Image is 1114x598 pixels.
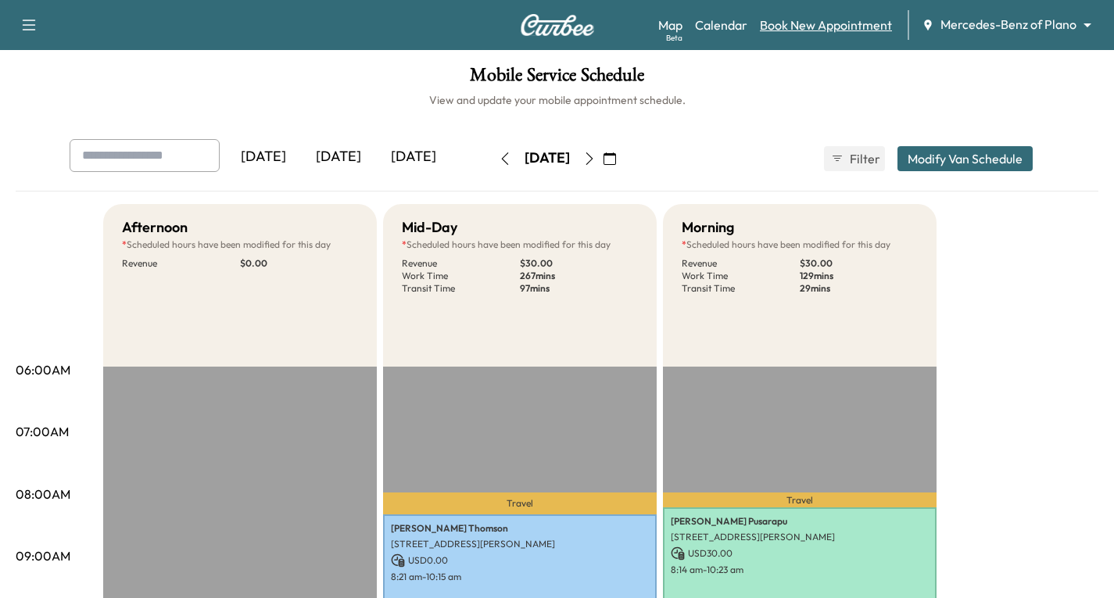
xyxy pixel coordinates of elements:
[800,282,918,295] p: 29 mins
[376,139,451,175] div: [DATE]
[226,139,301,175] div: [DATE]
[800,257,918,270] p: $ 30.00
[682,238,918,251] p: Scheduled hours have been modified for this day
[663,492,937,507] p: Travel
[391,571,649,583] p: 8:21 am - 10:15 am
[16,66,1098,92] h1: Mobile Service Schedule
[240,257,358,270] p: $ 0.00
[402,257,520,270] p: Revenue
[940,16,1076,34] span: Mercedes-Benz of Plano
[122,238,358,251] p: Scheduled hours have been modified for this day
[16,92,1098,108] h6: View and update your mobile appointment schedule.
[520,14,595,36] img: Curbee Logo
[897,146,1033,171] button: Modify Van Schedule
[122,217,188,238] h5: Afternoon
[682,270,800,282] p: Work Time
[520,270,638,282] p: 267 mins
[666,32,682,44] div: Beta
[824,146,885,171] button: Filter
[16,546,70,565] p: 09:00AM
[800,270,918,282] p: 129 mins
[402,217,457,238] h5: Mid-Day
[850,149,878,168] span: Filter
[671,531,929,543] p: [STREET_ADDRESS][PERSON_NAME]
[391,538,649,550] p: [STREET_ADDRESS][PERSON_NAME]
[760,16,892,34] a: Book New Appointment
[16,485,70,503] p: 08:00AM
[391,522,649,535] p: [PERSON_NAME] Thomson
[695,16,747,34] a: Calendar
[525,149,570,168] div: [DATE]
[671,515,929,528] p: [PERSON_NAME] Pusarapu
[402,238,638,251] p: Scheduled hours have been modified for this day
[16,422,69,441] p: 07:00AM
[682,217,734,238] h5: Morning
[658,16,682,34] a: MapBeta
[671,564,929,576] p: 8:14 am - 10:23 am
[122,257,240,270] p: Revenue
[682,257,800,270] p: Revenue
[682,282,800,295] p: Transit Time
[402,282,520,295] p: Transit Time
[671,546,929,560] p: USD 30.00
[520,257,638,270] p: $ 30.00
[16,360,70,379] p: 06:00AM
[301,139,376,175] div: [DATE]
[383,492,657,514] p: Travel
[520,282,638,295] p: 97 mins
[402,270,520,282] p: Work Time
[391,553,649,568] p: USD 0.00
